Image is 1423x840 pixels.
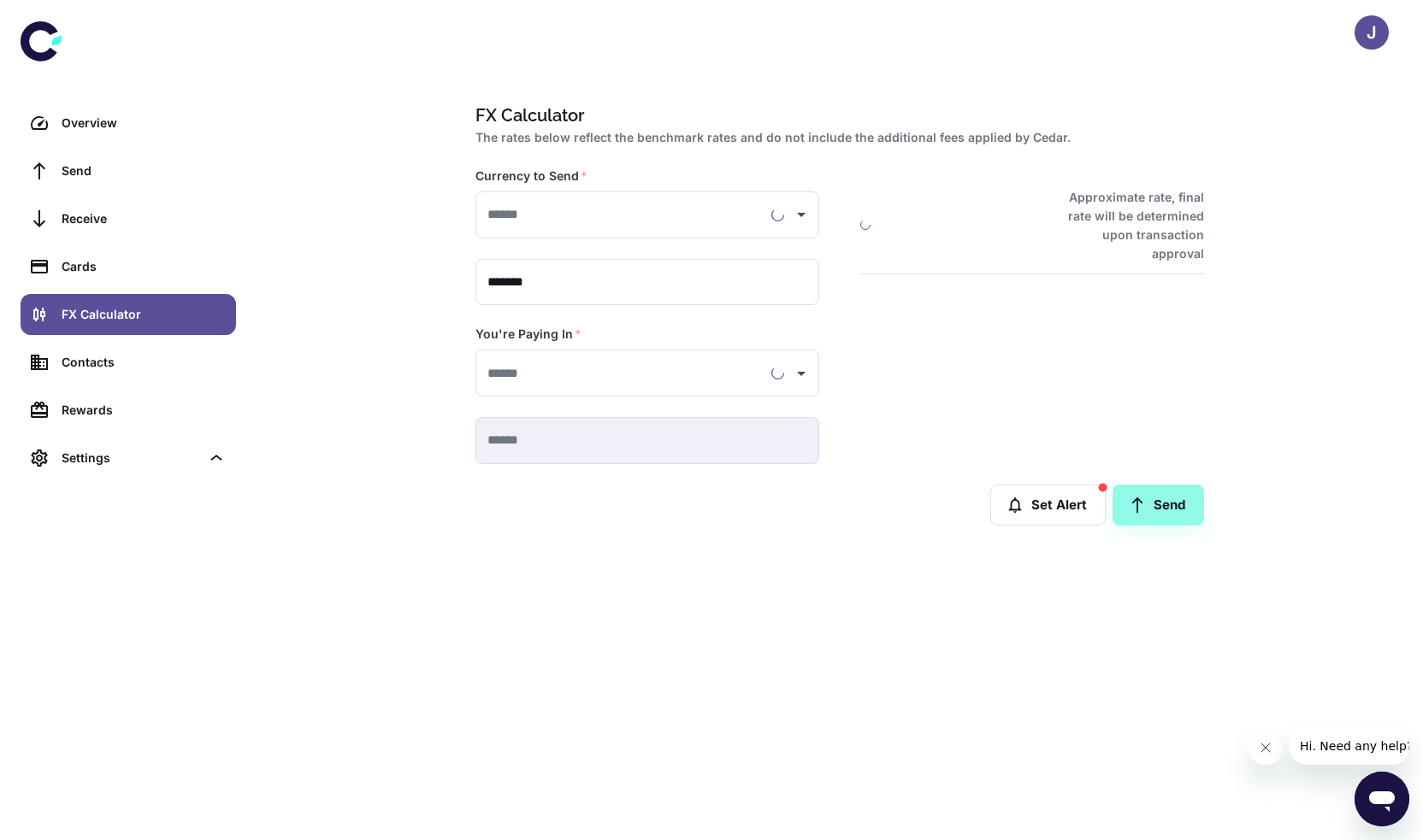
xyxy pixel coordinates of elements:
label: Currency to Send [475,167,588,185]
div: Send [62,162,226,180]
div: FX Calculator [62,305,226,324]
iframe: Button to launch messaging window [1355,772,1409,826]
a: Rewards [21,390,236,431]
a: FX Calculator [21,294,236,335]
label: You're Paying In [475,326,582,343]
h6: Approximate rate, final rate will be determined upon transaction approval [1049,188,1204,263]
button: Open [789,361,813,385]
div: Settings [21,438,236,479]
a: Cards [21,246,236,287]
div: Settings [62,449,200,467]
a: Overview [21,103,236,144]
button: J [1355,15,1389,50]
button: Open [789,203,813,226]
iframe: Close message [1249,731,1283,765]
div: Receive [62,209,226,228]
div: Overview [62,114,226,132]
div: Contacts [62,353,226,372]
button: Set Alert [990,485,1106,526]
iframe: Message from company [1290,727,1409,765]
a: Send [21,150,236,191]
a: Receive [21,198,236,239]
a: Contacts [21,342,236,383]
div: Rewards [62,401,226,420]
h1: FX Calculator [475,103,1197,128]
div: Cards [62,257,226,276]
a: Send [1113,485,1204,526]
span: Hi. Need any help? [10,12,123,26]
